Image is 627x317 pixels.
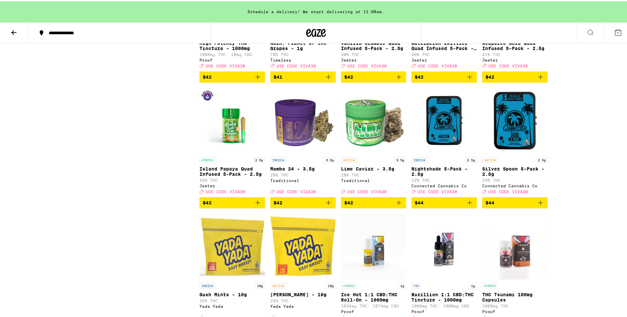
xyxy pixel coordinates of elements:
p: 38% THC [341,51,406,55]
button: Add to bag [482,196,548,207]
p: HYBRID [341,281,357,287]
p: 2.5g [465,156,477,162]
div: Jeeter [341,57,406,61]
span: $44 [485,199,494,204]
img: Jeeter - Island Papaya Quad Infused 5-Pack - 2.5g [199,87,265,152]
p: 28% THC [341,172,406,176]
span: $42 [203,73,212,78]
button: Add to bag [411,196,477,207]
p: Ice Hot 1:1 CBD:THC Roll-On - 1000mg [341,291,406,301]
p: NOIR: Planet of the Grapes - 1g [270,39,336,50]
a: Open page for Silver Spoon 5-Pack - 2.5g from Connected Cannabis Co [482,87,548,196]
div: Connected Cannabis Co [482,182,548,187]
p: 22% THC [411,177,477,181]
p: Island Papaya Quad Infused 5-Pack - 2.5g [199,165,265,175]
p: 1000mg THC: 1000mg CBD [411,303,477,307]
a: Open page for Mamba 24 - 3.5g from Traditional [270,87,336,196]
p: THC Tsunami 100mg Capsules [482,291,548,301]
p: Vanilla Crumble Quad Infused 5-Pack - 2.5g [341,39,406,50]
p: 28% THC [270,172,336,176]
span: $42 [344,199,353,204]
span: USE CODE VIVA30 [206,63,245,67]
p: Watermelon Zkittlez Quad Infused 5-Pack - 2.5g [411,39,477,50]
img: Proof - Bazillion 1:1 CBD:THC Tincture - 1000mg [411,212,477,278]
p: 1000mg THC [482,303,548,307]
span: USE CODE VIVA30 [347,63,387,67]
p: CBD [411,281,421,287]
p: 78% THC [270,51,336,55]
p: Silver Spoon 5-Pack - 2.5g [482,165,548,175]
a: Open page for Island Papaya Quad Infused 5-Pack - 2.5g from Jeeter [199,87,265,196]
p: 3.5g [394,156,406,162]
div: Traditional [270,177,336,181]
span: USE CODE VIVA30 [276,188,316,193]
span: USE CODE VIVA30 [276,63,316,67]
a: Open page for Lime Caviar - 3.5g from Traditional [341,87,406,196]
div: Yada Yada [199,303,265,307]
span: $44 [415,199,424,204]
div: Proof [199,57,265,61]
span: USE CODE VIVA30 [418,188,457,193]
div: Jeeter [411,57,477,61]
span: USE CODE VIVA30 [488,63,528,67]
p: 46% THC [411,51,477,55]
div: Proof [411,308,477,312]
div: Jeeter [199,182,265,187]
p: SATIVA [341,156,357,162]
button: Add to bag [199,70,265,81]
p: 23% THC [482,177,548,181]
p: HYBRID [199,156,215,162]
span: $42 [203,199,212,204]
span: USE CODE VIVA30 [488,188,528,193]
p: [PERSON_NAME] - 10g [270,291,336,296]
p: INDICA [199,281,215,287]
span: USE CODE VIVA30 [206,188,245,193]
p: 41% THC [482,51,548,55]
p: 42% THC [199,177,265,181]
p: High Potency THC Tincture - 1000mg [199,39,265,50]
p: SATIVA [270,281,286,287]
p: INDICA [270,156,286,162]
span: $42 [415,73,424,78]
p: SATIVA [482,156,498,162]
p: 3.5g [324,156,336,162]
button: Add to bag [270,196,336,207]
p: 10g [255,281,265,287]
img: Connected Cannabis Co - Silver Spoon 5-Pack - 2.5g [482,87,548,152]
button: Add to bag [411,70,477,81]
button: Add to bag [341,196,406,207]
div: Traditional [341,177,406,181]
img: Traditional - Mamba 24 - 3.5g [270,87,336,152]
p: 24% THC [270,297,336,302]
div: Timeless [270,57,336,61]
p: Gush Mints - 10g [199,291,265,296]
img: Traditional - Lime Caviar - 3.5g [341,87,406,152]
span: USE CODE VIVA30 [347,188,387,193]
p: Acapulco Gold Quad Infused 5-Pack - 2.5g [482,39,548,50]
p: HYBRID [482,281,498,287]
span: $41 [274,73,282,78]
img: Yada Yada - Bob Hope - 10g [270,212,336,278]
div: Proof [482,308,548,312]
button: Add to bag [270,70,336,81]
div: Proof [341,308,406,312]
p: 2.5g [253,156,265,162]
img: Yada Yada - Gush Mints - 10g [199,212,265,278]
span: Hi. Need any help? [4,5,47,10]
p: 10g [326,281,336,287]
a: Open page for Nightshade 5-Pack - 2.5g from Connected Cannabis Co [411,87,477,196]
div: Connected Cannabis Co [411,182,477,187]
div: Jeeter [482,57,548,61]
p: 1g [398,281,406,287]
p: 2.5g [536,156,548,162]
span: $42 [274,199,282,204]
p: 1039mg THC: 1074mg CBD [341,303,406,307]
span: $42 [485,73,494,78]
p: 25% THC [199,297,265,302]
button: Add to bag [341,70,406,81]
p: Nightshade 5-Pack - 2.5g [411,165,477,175]
p: Mamba 24 - 3.5g [270,165,336,170]
span: USE CODE VIVA30 [418,63,457,67]
p: 1000mg THC: 10mg CBD [199,51,265,55]
span: $42 [344,73,353,78]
